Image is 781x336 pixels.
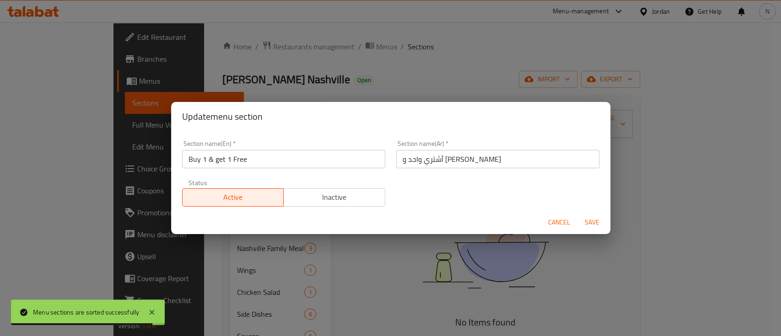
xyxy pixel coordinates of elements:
button: Active [182,188,284,207]
input: Please enter section name(ar) [396,150,599,168]
div: Menu sections are sorted successfully [33,307,139,317]
button: Cancel [544,214,574,231]
button: Inactive [283,188,385,207]
span: Save [581,217,603,228]
h2: Update menu section [182,109,599,124]
input: Please enter section name(en) [182,150,385,168]
span: Cancel [548,217,570,228]
span: Active [186,191,280,204]
button: Save [577,214,607,231]
span: Inactive [287,191,382,204]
